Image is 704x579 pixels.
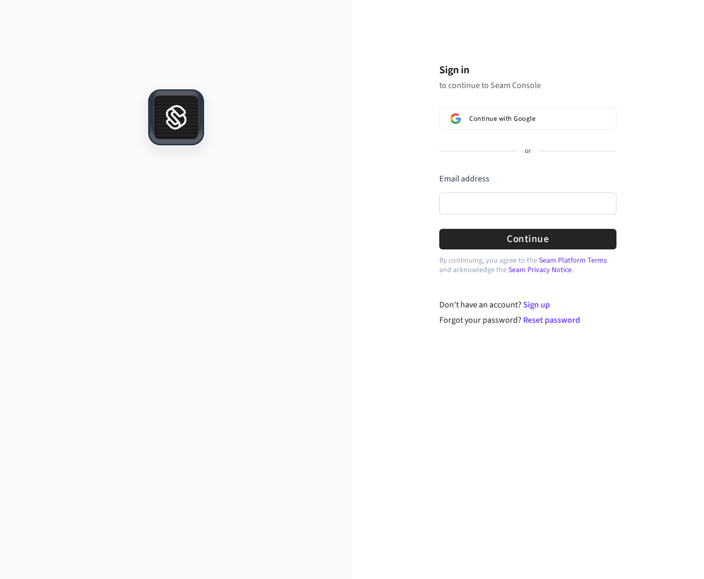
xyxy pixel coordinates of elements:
a: Seam Platform Terms [539,255,607,266]
div: Don't have an account? [439,298,617,311]
a: Reset password [523,314,580,326]
p: By continuing, you agree to the and acknowledge the . [439,256,616,275]
p: or [525,147,531,156]
a: Sign up [523,299,550,311]
div: Forgot your password? [439,314,617,326]
label: Email address [439,173,489,185]
span: Continue with Google [469,114,535,123]
button: Sign in with GoogleContinue with Google [439,108,616,130]
img: Sign in with Google [450,113,461,124]
p: to continue to Seam Console [439,80,616,91]
a: Seam Privacy Notice [508,265,572,275]
h1: Sign in [439,62,616,78]
button: Continue [439,229,616,249]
